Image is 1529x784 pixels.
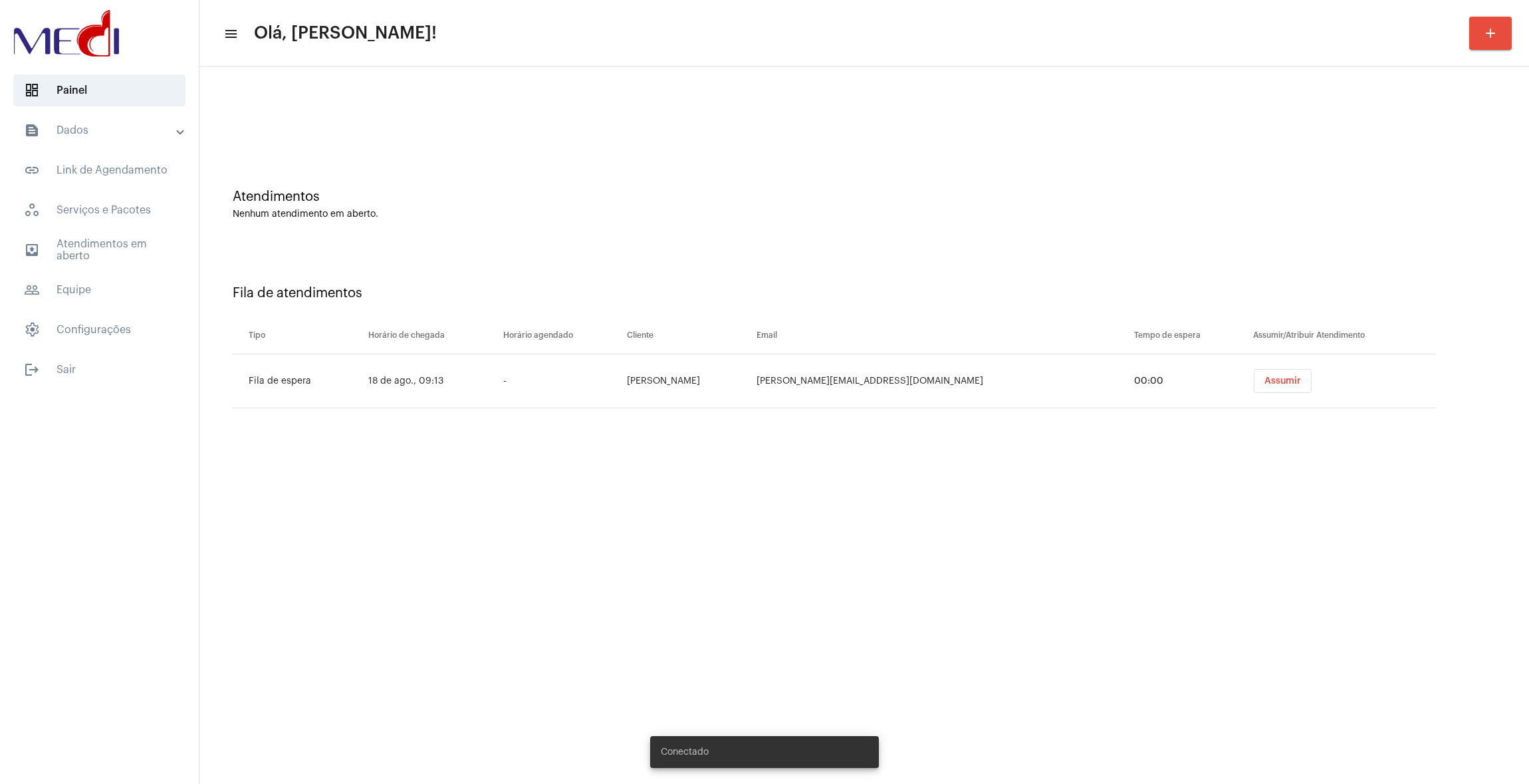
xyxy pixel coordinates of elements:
span: sidenav icon [24,322,40,338]
span: Link de Agendamento [13,154,185,186]
mat-icon: sidenav icon [24,242,40,258]
span: Configurações [13,314,185,346]
span: Olá, [PERSON_NAME]! [254,23,437,44]
mat-panel-title: Dados [24,122,177,138]
mat-icon: sidenav icon [24,162,40,178]
mat-icon: sidenav icon [223,26,237,42]
th: Assumir/Atribuir Atendimento [1250,317,1436,354]
img: d3a1b5fa-500b-b90f-5a1c-719c20e9830b.png [11,7,122,60]
td: 18 de ago., 09:13 [365,354,500,408]
td: [PERSON_NAME][EMAIL_ADDRESS][DOMAIN_NAME] [753,354,1131,408]
mat-icon: add [1482,25,1498,41]
div: Fila de atendimentos [233,286,1496,301]
td: [PERSON_NAME] [624,354,753,408]
span: Painel [13,74,185,106]
div: Atendimentos [233,190,1496,204]
div: Nenhum atendimento em aberto. [233,209,1496,219]
mat-icon: sidenav icon [24,122,40,138]
span: sidenav icon [24,82,40,98]
th: Tempo de espera [1131,317,1249,354]
span: sidenav icon [24,202,40,218]
span: Serviços e Pacotes [13,194,185,226]
th: Cliente [624,317,753,354]
mat-expansion-panel-header: sidenav iconDados [8,114,199,146]
mat-icon: sidenav icon [24,362,40,378]
th: Tipo [233,317,365,354]
span: Assumir [1264,376,1301,386]
button: Assumir [1254,369,1312,393]
span: Sair [13,354,185,386]
th: Email [753,317,1131,354]
span: Equipe [13,274,185,306]
span: Atendimentos em aberto [13,234,185,266]
td: Fila de espera [233,354,365,408]
td: 00:00 [1131,354,1249,408]
mat-icon: sidenav icon [24,282,40,298]
span: Conectado [661,745,709,759]
th: Horário agendado [500,317,624,354]
td: - [500,354,624,408]
th: Horário de chegada [365,317,500,354]
mat-chip-list: selection [1253,369,1436,393]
